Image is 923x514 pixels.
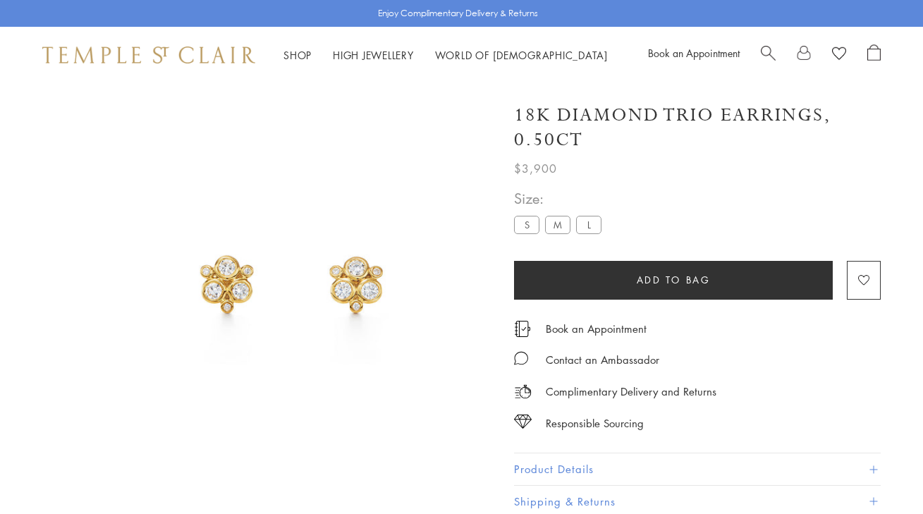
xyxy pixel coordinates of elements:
a: ShopShop [283,48,312,62]
img: Temple St. Clair [42,47,255,63]
a: View Wishlist [832,44,846,66]
a: Open Shopping Bag [867,44,881,66]
span: Add to bag [637,272,711,288]
div: Responsible Sourcing [546,415,644,432]
img: icon_appointment.svg [514,321,531,337]
img: MessageIcon-01_2.svg [514,351,528,365]
label: M [545,216,570,233]
button: Add to bag [514,261,833,300]
div: Contact an Ambassador [546,351,659,369]
label: L [576,216,601,233]
img: E11847-DIGRN50 [92,83,493,484]
span: Size: [514,187,607,210]
p: Enjoy Complimentary Delivery & Returns [378,6,538,20]
a: World of [DEMOGRAPHIC_DATA]World of [DEMOGRAPHIC_DATA] [435,48,608,62]
button: Product Details [514,453,881,485]
a: High JewelleryHigh Jewellery [333,48,414,62]
label: S [514,216,539,233]
span: $3,900 [514,159,557,178]
h1: 18K Diamond Trio Earrings, 0.50ct [514,103,881,152]
p: Complimentary Delivery and Returns [546,383,716,400]
a: Book an Appointment [648,46,740,60]
a: Book an Appointment [546,321,647,336]
nav: Main navigation [283,47,608,64]
iframe: Gorgias live chat messenger [852,448,909,500]
img: icon_delivery.svg [514,383,532,400]
a: Search [761,44,776,66]
img: icon_sourcing.svg [514,415,532,429]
